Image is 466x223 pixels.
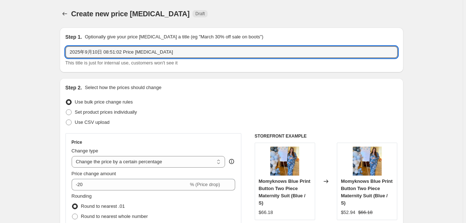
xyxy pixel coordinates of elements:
div: $52.94 [341,209,355,216]
span: Round to nearest .01 [81,203,125,209]
span: Momyknows Blue Print Button Two Piece Maternity Suit (Blue / S) [341,178,393,206]
input: -15 [72,179,188,190]
span: Momyknows Blue Print Button Two Piece Maternity Suit (Blue / S) [259,178,310,206]
img: MK250602500007-1_80x.jpg [353,147,382,176]
span: Round to nearest whole number [81,214,148,219]
span: Draft [195,11,205,17]
span: Price change amount [72,171,116,176]
div: $66.18 [259,209,273,216]
strike: $66.18 [358,209,373,216]
span: This title is just for internal use, customers won't see it [65,60,178,66]
span: Rounding [72,193,92,199]
span: Use CSV upload [75,119,110,125]
span: Change type [72,148,98,153]
h2: Step 2. [65,84,82,91]
input: 30% off holiday sale [65,46,398,58]
button: Price change jobs [60,9,70,19]
h2: Step 1. [65,33,82,41]
p: Select how the prices should change [85,84,161,91]
h3: Price [72,139,82,145]
span: % (Price drop) [190,182,220,187]
div: help [228,158,235,165]
span: Use bulk price change rules [75,99,133,105]
h6: STOREFRONT EXAMPLE [255,133,398,139]
img: MK250602500007-1_80x.jpg [270,147,299,176]
span: Set product prices individually [75,109,137,115]
p: Optionally give your price [MEDICAL_DATA] a title (eg "March 30% off sale on boots") [85,33,263,41]
span: Create new price [MEDICAL_DATA] [71,10,190,18]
